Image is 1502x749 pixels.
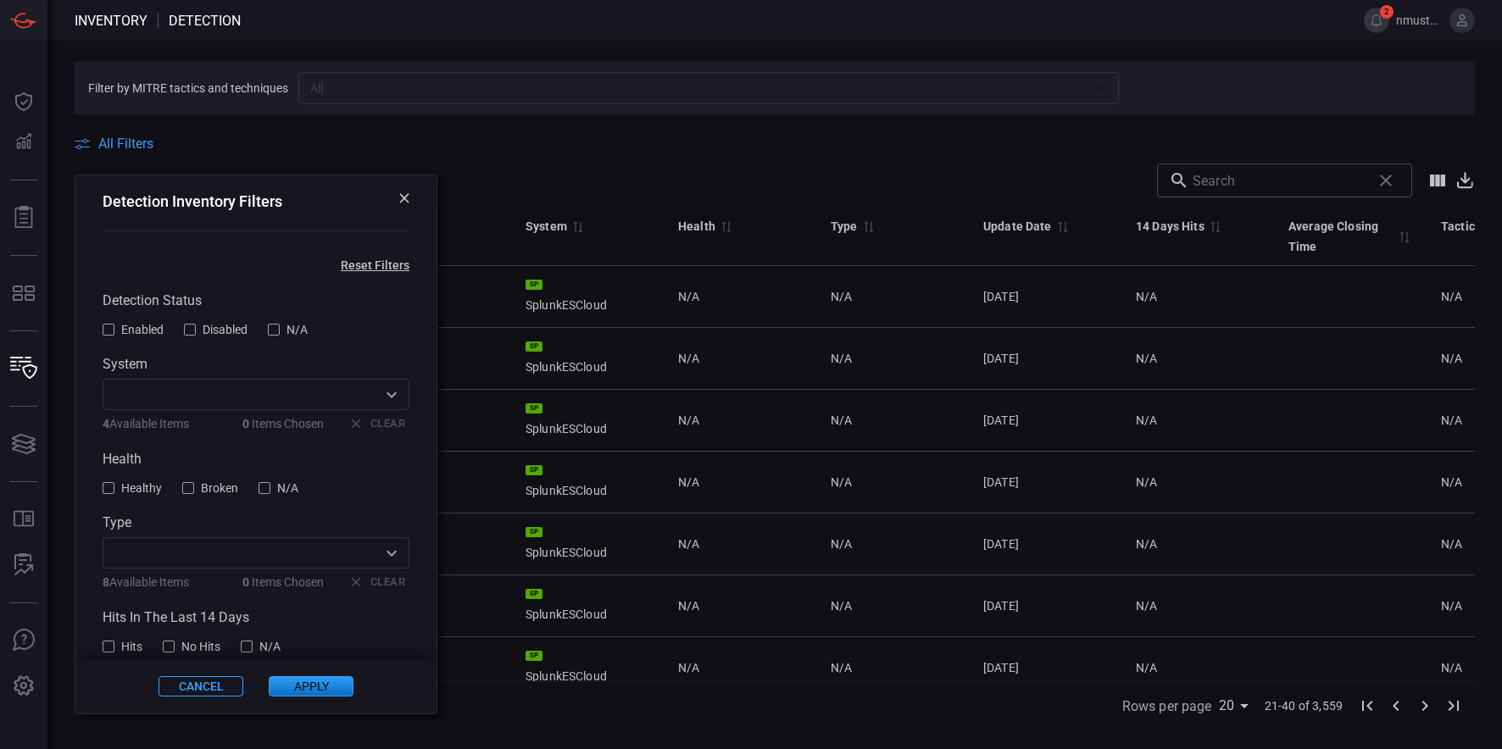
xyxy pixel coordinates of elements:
[970,266,1122,328] td: [DATE]
[678,216,715,236] div: Health
[75,136,153,152] button: All Filters
[831,475,852,489] span: N/A
[970,452,1122,513] td: [DATE]
[526,465,651,499] div: SplunkESCloud
[3,666,44,707] button: Preferences
[858,219,878,234] span: Sort by Type descending
[1136,475,1157,489] span: N/A
[1441,413,1462,427] span: N/A
[103,514,409,530] label: Type
[3,620,44,661] button: Ask Us A Question
[75,173,220,189] span: Showing 3559 detection s
[526,465,542,475] div: SP
[1136,661,1157,674] span: N/A
[1052,219,1072,234] span: Sort by Update Date descending
[103,575,109,589] b: 8
[277,481,298,495] span: N/A
[1353,691,1382,720] button: Go to first page
[678,288,699,305] span: N/A
[1136,537,1157,551] span: N/A
[526,341,651,375] div: SplunkESCloud
[268,322,308,336] button: N/A
[259,480,298,494] button: N/A
[103,322,164,336] button: Enabled
[203,323,248,336] span: Disabled
[103,192,282,210] h3: Detection Inventory Filters
[526,280,651,313] div: SplunkESCloud
[103,480,162,494] button: Healthy
[103,417,109,430] b: 4
[103,451,409,467] div: Health
[1441,352,1462,365] span: N/A
[1371,166,1400,195] span: Clear search
[831,290,852,303] span: N/A
[242,417,324,430] div: Items Chosen
[103,417,189,430] div: Available Items
[3,122,44,163] button: Detections
[121,481,162,495] span: Healthy
[526,403,542,413] div: SP
[1439,691,1468,720] button: Go to last page
[1439,696,1468,713] span: Go to last page
[678,412,699,429] span: N/A
[88,81,288,95] span: Filter by MITRE tactics and techniques
[314,258,437,272] button: Reset Filters
[242,575,249,589] b: 0
[103,639,142,652] button: Hits
[678,597,699,614] span: N/A
[970,637,1122,699] td: [DATE]
[1136,216,1204,236] div: 14 Days Hits
[1441,599,1462,613] span: N/A
[1441,475,1462,489] span: N/A
[1396,14,1443,27] span: nmustafa
[380,383,403,407] button: Open
[303,77,1086,98] input: All
[3,197,44,238] button: Reports
[526,527,542,537] div: SP
[241,639,281,652] button: N/A
[201,481,238,495] span: Broken
[163,639,220,652] button: No Hits
[715,219,736,234] span: Sort by Health ascending
[831,599,852,613] span: N/A
[1441,537,1462,551] span: N/A
[831,537,852,551] span: N/A
[1122,696,1212,716] label: Rows per page
[1136,352,1157,365] span: N/A
[526,589,651,623] div: SplunkESCloud
[970,328,1122,390] td: [DATE]
[380,541,403,565] button: Open
[1288,216,1394,257] div: Average Closing Time
[3,81,44,122] button: Dashboard
[1136,413,1157,427] span: N/A
[269,676,353,696] button: Apply
[1136,290,1157,303] span: N/A
[526,527,651,561] div: SplunkESCloud
[983,216,1052,236] div: Update Date
[526,216,567,236] div: System
[567,219,587,234] span: Sort by System ascending
[242,575,324,589] div: Items Chosen
[181,640,220,653] span: No Hits
[75,13,147,29] span: Inventory
[182,480,238,494] button: Broken
[103,356,409,372] label: System
[3,545,44,585] button: ALERT ANALYSIS
[831,661,852,674] span: N/A
[678,535,699,552] span: N/A
[1193,164,1365,197] input: Search
[242,417,249,430] b: 0
[103,575,189,589] div: Available Items
[831,352,852,365] span: N/A
[1394,229,1414,244] span: Sort by Average Closing Time descending
[526,280,542,290] div: SP
[678,659,699,676] span: N/A
[526,651,542,661] div: SP
[970,390,1122,452] td: [DATE]
[98,136,153,152] span: All Filters
[1265,697,1343,714] span: 21-40 of 3,559
[3,348,44,389] button: Inventory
